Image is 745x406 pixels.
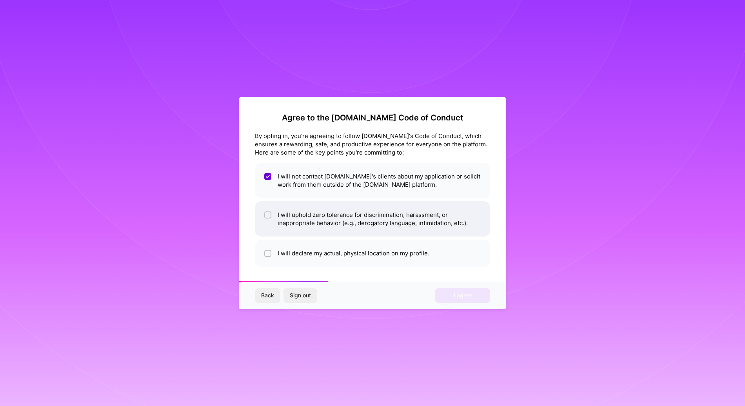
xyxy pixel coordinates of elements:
div: By opting in, you're agreeing to follow [DOMAIN_NAME]'s Code of Conduct, which ensures a rewardin... [255,132,490,157]
span: Back [261,291,274,299]
button: Sign out [283,288,317,302]
li: I will not contact [DOMAIN_NAME]'s clients about my application or solicit work from them outside... [255,163,490,198]
h2: Agree to the [DOMAIN_NAME] Code of Conduct [255,113,490,122]
span: Sign out [290,291,311,299]
li: I will uphold zero tolerance for discrimination, harassment, or inappropriate behavior (e.g., der... [255,201,490,237]
li: I will declare my actual, physical location on my profile. [255,240,490,267]
button: Back [255,288,280,302]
